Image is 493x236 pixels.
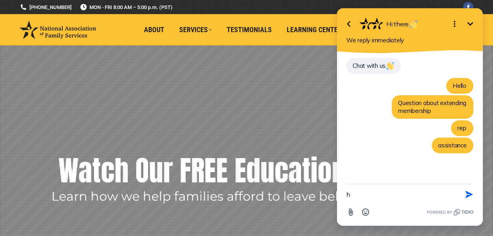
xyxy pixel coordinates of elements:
[71,99,140,114] span: Question about extending membership
[131,124,139,132] span: rep
[126,82,140,89] span: Hello
[20,4,72,11] a: [PHONE_NUMBER]
[136,16,151,32] button: Minimize
[20,36,77,44] span: We reply immediately
[111,142,140,149] span: assistance
[227,25,272,34] span: Testimonials
[20,21,96,39] img: National Association of Family Services
[60,62,67,70] img: 👋
[60,20,91,28] span: Hi there
[58,151,436,190] rs-layer: Watch Our FREE Educational Video
[287,25,342,34] span: Learning Center
[83,20,91,28] img: 👋
[179,25,212,34] span: Services
[120,16,136,32] button: Open options
[20,184,127,205] textarea: New message
[221,22,277,37] a: Testimonials
[138,22,170,37] a: About
[144,25,164,34] span: About
[51,191,444,202] rs-layer: Learn how we help families afford to leave behind their legacy.
[100,207,147,217] a: Powered by Tidio.
[80,4,173,11] span: MON - FRI 8:00 AM – 5:00 p.m. (PST)
[31,205,46,220] button: Open Emoji picker
[281,22,347,37] a: Learning Center
[26,62,68,69] span: Chat with us
[16,205,31,220] button: Attach file button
